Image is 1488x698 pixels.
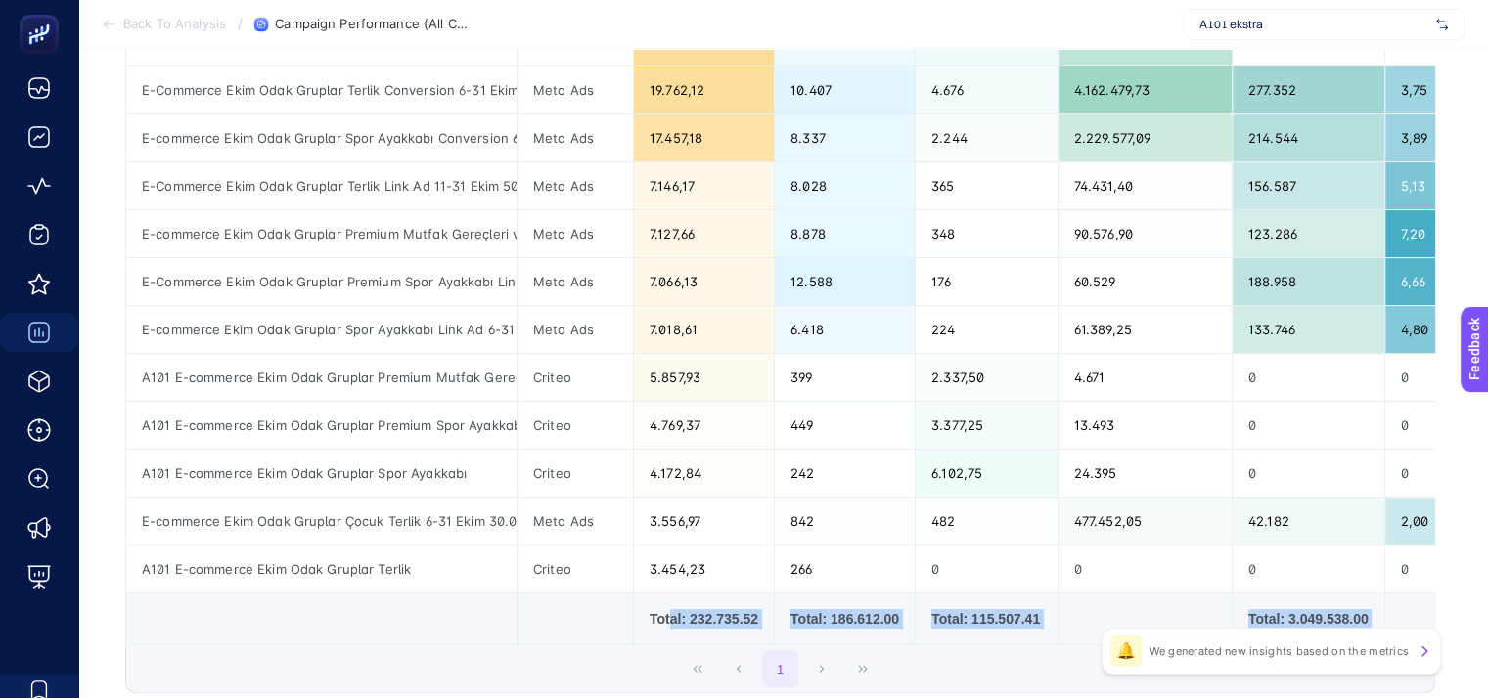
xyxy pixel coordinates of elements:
div: E-commerce Ekim Odak Gruplar Spor Ayakkabı Conversion 6-31 Ekim 100.000 TL [126,114,517,161]
div: 4.671 [1059,354,1232,401]
div: E-Commerce Ekim Odak Gruplar Premium Spor Ayakkabı Link Ad 11-31 Ekim 50.000 TL [126,258,517,305]
div: 6.102,75 [916,450,1058,497]
div: Meta Ads [518,306,633,353]
div: 7.127,66 [634,210,774,257]
div: 12.588 [775,258,915,305]
div: 0 [1059,545,1232,592]
div: 3.556,97 [634,498,774,545]
div: A101 E-commerce Ekim Odak Gruplar Premium Mutfak Gereçleri [126,354,517,401]
div: 0 [1233,354,1384,401]
div: 7.018,61 [634,306,774,353]
div: 0 [1385,450,1473,497]
div: 156.587 [1233,162,1384,209]
div: Criteo [518,450,633,497]
div: 266 [775,545,915,592]
div: E-Commerce Ekim Odak Gruplar Terlik Conversion 6-31 Ekim 100.000 TL [126,66,517,113]
div: 0 [1385,354,1473,401]
span: / [238,16,243,31]
div: Criteo [518,545,633,592]
div: 123.286 [1233,210,1384,257]
div: 7,20 [1385,210,1473,257]
div: 4.162.479,73 [1059,66,1232,113]
div: 2.229.577,09 [1059,114,1232,161]
div: 0 [1233,450,1384,497]
p: We generated new insights based on the metrics [1150,643,1409,659]
div: 90.576,90 [1059,210,1232,257]
div: Meta Ads [518,258,633,305]
div: 13.493 [1059,402,1232,449]
div: 242 [775,450,915,497]
div: Total: 186.612.00 [790,609,899,629]
div: 214.544 [1233,114,1384,161]
div: 0 [1385,545,1473,592]
span: Back To Analysis [123,17,226,32]
div: Total: 3.049.538.00 [1248,609,1369,629]
div: A101 E-commerce Ekim Odak Gruplar Premium Spor Ayakkabı [126,402,517,449]
button: 1 [762,650,799,687]
div: 42.182 [1233,498,1384,545]
div: 🔔 [1110,635,1142,667]
div: Total: 115.507.41 [931,609,1042,629]
div: 8.337 [775,114,915,161]
div: 3.454,23 [634,545,774,592]
div: 842 [775,498,915,545]
span: A101 ekstra [1199,17,1428,32]
div: 17.457,18 [634,114,774,161]
div: Criteo [518,402,633,449]
div: 0 [1385,402,1473,449]
div: E-commerce Ekim Odak Gruplar Çocuk Terlik 6-31 Ekim 30.000 TL [126,498,517,545]
div: Meta Ads [518,66,633,113]
div: 4.172,84 [634,450,774,497]
div: 348 [916,210,1058,257]
div: Meta Ads [518,114,633,161]
div: 477.452,05 [1059,498,1232,545]
div: Total: 232.735.52 [650,609,758,629]
div: 277.352 [1233,66,1384,113]
div: Meta Ads [518,210,633,257]
div: 2.337,50 [916,354,1058,401]
div: 365 [916,162,1058,209]
div: 10.407 [775,66,915,113]
div: 133.746 [1233,306,1384,353]
div: 6.418 [775,306,915,353]
div: 224 [916,306,1058,353]
div: E-Commerce Ekim Odak Gruplar Terlik Link Ad 11-31 Ekim 50.000 TL [126,162,517,209]
div: 7.066,13 [634,258,774,305]
div: 8.028 [775,162,915,209]
div: 24.395 [1059,450,1232,497]
div: 0 [916,545,1058,592]
div: 61.389,25 [1059,306,1232,353]
div: 176 [916,258,1058,305]
div: 60.529 [1059,258,1232,305]
div: 449 [775,402,915,449]
div: 6,66 [1385,258,1473,305]
div: 0 [1233,545,1384,592]
div: 399 [775,354,915,401]
div: 3.377,25 [916,402,1058,449]
div: 74.431,40 [1059,162,1232,209]
div: Meta Ads [518,162,633,209]
div: 19.762,12 [634,66,774,113]
span: Campaign Performance (All Channel) [275,17,471,32]
div: 5.857,93 [634,354,774,401]
div: 7.146,17 [634,162,774,209]
div: 482 [916,498,1058,545]
div: 2.244 [916,114,1058,161]
div: Meta Ads [518,498,633,545]
div: 8.878 [775,210,915,257]
div: 4,80 [1385,306,1473,353]
div: 0 [1233,402,1384,449]
div: 188.958 [1233,258,1384,305]
div: 4.769,37 [634,402,774,449]
img: svg%3e [1436,15,1448,34]
div: 2,00 [1385,498,1473,545]
div: 4.676 [916,66,1058,113]
div: 3,89 [1385,114,1473,161]
div: E-commerce Ekim Odak Gruplar Premium Mutfak Gereçleri ve Küçük Ev Aletleri Link Ad 11-31 Ekim 50.... [126,210,517,257]
div: A101 E-commerce Ekim Odak Gruplar Spor Ayakkabı [126,450,517,497]
div: A101 E-commerce Ekim Odak Gruplar Terlik [126,545,517,592]
div: 5,13 [1385,162,1473,209]
div: 3,75 [1385,66,1473,113]
div: Criteo [518,354,633,401]
span: Feedback [12,6,74,22]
